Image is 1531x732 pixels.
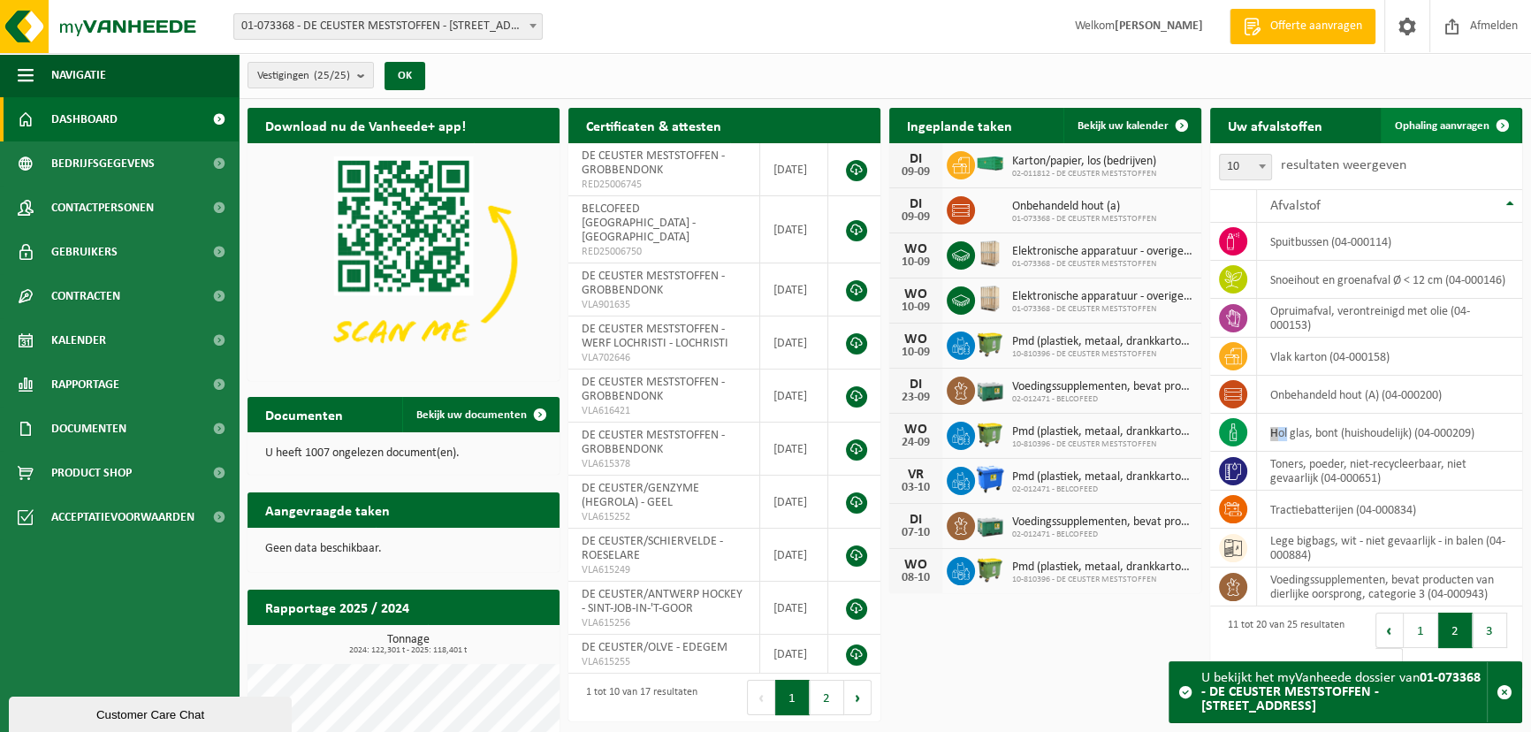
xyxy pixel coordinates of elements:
[975,156,1005,172] img: HK-XC-40-GN-00
[428,624,558,660] a: Bekijk rapportage
[1012,200,1156,214] span: Onbehandeld hout (a)
[898,468,933,482] div: VR
[1473,613,1507,648] button: 3
[51,186,154,230] span: Contactpersonen
[582,588,743,615] span: DE CEUSTER/ANTWERP HOCKEY - SINT-JOB-IN-'T-GOOR
[582,535,723,562] span: DE CEUSTER/SCHIERVELDE - ROESELARE
[898,572,933,584] div: 08-10
[582,323,728,350] span: DE CEUSTER MESTSTOFFEN - WERF LOCHRISTI - LOCHRISTI
[898,242,933,256] div: WO
[1115,19,1203,33] strong: [PERSON_NAME]
[760,635,828,674] td: [DATE]
[582,429,725,456] span: DE CEUSTER MESTSTOFFEN - GROBBENDONK
[582,457,746,471] span: VLA615378
[51,53,106,97] span: Navigatie
[1210,108,1340,142] h2: Uw afvalstoffen
[582,563,746,577] span: VLA615249
[975,329,1005,359] img: WB-1100-HPE-GN-50
[1281,158,1406,172] label: resultaten weergeven
[898,332,933,347] div: WO
[257,63,350,89] span: Vestigingen
[760,196,828,263] td: [DATE]
[898,347,933,359] div: 10-09
[385,62,425,90] button: OK
[1375,613,1404,648] button: Previous
[1063,108,1200,143] a: Bekijk uw kalender
[975,554,1005,584] img: WB-1100-HPE-GN-50
[51,451,132,495] span: Product Shop
[582,178,746,192] span: RED25006745
[810,680,844,715] button: 2
[760,316,828,370] td: [DATE]
[898,197,933,211] div: DI
[1012,425,1192,439] span: Pmd (plastiek, metaal, drankkartons) (bedrijven)
[582,655,746,669] span: VLA615255
[582,270,725,297] span: DE CEUSTER MESTSTOFFEN - GROBBENDONK
[898,256,933,269] div: 10-09
[256,646,560,655] span: 2024: 122,301 t - 2025: 118,401 t
[889,108,1030,142] h2: Ingeplande taken
[1012,169,1156,179] span: 02-011812 - DE CEUSTER MESTSTOFFEN
[975,284,1005,314] img: PB-WB-1440-WDN-00-00
[248,143,560,377] img: Download de VHEPlus App
[416,409,527,421] span: Bekijk uw documenten
[51,230,118,274] span: Gebruikers
[577,678,697,717] div: 1 tot 10 van 17 resultaten
[582,404,746,418] span: VLA616421
[1257,261,1522,299] td: snoeihout en groenafval Ø < 12 cm (04-000146)
[1257,452,1522,491] td: toners, poeder, niet-recycleerbaar, niet gevaarlijk (04-000651)
[1012,214,1156,225] span: 01-073368 - DE CEUSTER MESTSTOFFEN
[1012,439,1192,450] span: 10-810396 - DE CEUSTER MESTSTOFFEN
[1395,120,1489,132] span: Ophaling aanvragen
[51,141,155,186] span: Bedrijfsgegevens
[248,492,408,527] h2: Aangevraagde taken
[248,108,484,142] h2: Download nu de Vanheede+ app!
[582,482,699,509] span: DE CEUSTER/GENZYME (HEGROLA) - GEEL
[898,301,933,314] div: 10-09
[898,482,933,494] div: 03-10
[1012,259,1192,270] span: 01-073368 - DE CEUSTER MESTSTOFFEN
[582,376,725,403] span: DE CEUSTER MESTSTOFFEN - GROBBENDONK
[248,62,374,88] button: Vestigingen(25/25)
[760,582,828,635] td: [DATE]
[582,298,746,312] span: VLA901635
[1012,335,1192,349] span: Pmd (plastiek, metaal, drankkartons) (bedrijven)
[1078,120,1169,132] span: Bekijk uw kalender
[747,680,775,715] button: Previous
[760,143,828,196] td: [DATE]
[898,152,933,166] div: DI
[1201,662,1487,722] div: U bekijkt het myVanheede dossier van
[898,513,933,527] div: DI
[582,245,746,259] span: RED25006750
[1012,575,1192,585] span: 10-810396 - DE CEUSTER MESTSTOFFEN
[1012,155,1156,169] span: Karton/papier, los (bedrijven)
[1012,304,1192,315] span: 01-073368 - DE CEUSTER MESTSTOFFEN
[760,423,828,476] td: [DATE]
[582,202,696,244] span: BELCOFEED [GEOGRAPHIC_DATA] - [GEOGRAPHIC_DATA]
[51,362,119,407] span: Rapportage
[975,239,1005,269] img: PB-WB-1440-WDN-00-00
[233,13,543,40] span: 01-073368 - DE CEUSTER MESTSTOFFEN - 2280 GROBBENDONK, BANNERLAAN 79
[1012,560,1192,575] span: Pmd (plastiek, metaal, drankkartons) (bedrijven)
[1220,155,1271,179] span: 10
[1257,376,1522,414] td: onbehandeld hout (A) (04-000200)
[1012,245,1192,259] span: Elektronische apparatuur - overige (ove)
[265,543,542,555] p: Geen data beschikbaar.
[1257,338,1522,376] td: vlak karton (04-000158)
[898,558,933,572] div: WO
[1012,380,1192,394] span: Voedingssupplementen, bevat producten van dierlijke oorsprong, categorie 3
[1012,290,1192,304] span: Elektronische apparatuur - overige (ove)
[234,14,542,39] span: 01-073368 - DE CEUSTER MESTSTOFFEN - 2280 GROBBENDONK, BANNERLAAN 79
[1257,223,1522,261] td: spuitbussen (04-000114)
[1257,568,1522,606] td: voedingssupplementen, bevat producten van dierlijke oorsprong, categorie 3 (04-000943)
[51,97,118,141] span: Dashboard
[1404,613,1438,648] button: 1
[1257,491,1522,529] td: tractiebatterijen (04-000834)
[1375,648,1403,683] button: Next
[1012,484,1192,495] span: 02-012471 - BELCOFEED
[582,616,746,630] span: VLA615256
[1257,529,1522,568] td: lege bigbags, wit - niet gevaarlijk - in balen (04-000884)
[582,149,725,177] span: DE CEUSTER MESTSTOFFEN - GROBBENDONK
[1012,349,1192,360] span: 10-810396 - DE CEUSTER MESTSTOFFEN
[898,166,933,179] div: 09-09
